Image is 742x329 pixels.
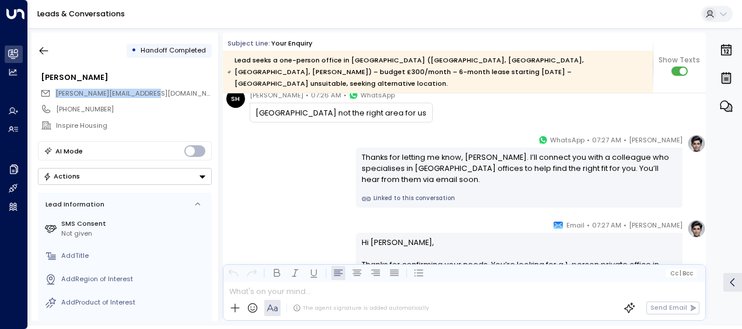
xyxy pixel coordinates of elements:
div: Lead Information [42,199,104,209]
span: • [344,89,346,101]
div: Button group with a nested menu [38,168,212,185]
div: Not given [61,229,208,239]
a: Leads & Conversations [37,9,125,19]
span: • [306,89,309,101]
div: AddRegion of Interest [61,274,208,284]
button: Actions [38,168,212,185]
button: Redo [245,266,259,280]
div: Lead seeks a one-person office in [GEOGRAPHIC_DATA] ([GEOGRAPHIC_DATA], [GEOGRAPHIC_DATA], [GEOGR... [228,54,647,89]
span: Subject Line: [228,38,270,48]
div: [GEOGRAPHIC_DATA] not the right area for us [256,107,426,118]
span: Show Texts [659,55,700,65]
span: • [587,219,590,231]
div: Your enquiry [271,38,313,48]
button: Cc|Bcc [666,269,696,278]
div: • [131,42,136,59]
a: Linked to this conversation [362,194,677,204]
span: 07:27 AM [592,219,621,231]
div: Inspire Housing [56,121,211,131]
div: AddProduct of Interest [61,297,208,307]
div: The agent signature is added automatically [293,304,429,312]
span: Cc Bcc [670,270,693,276]
span: Email [566,219,584,231]
span: | [680,270,681,276]
label: SMS Consent [61,219,208,229]
div: SH [226,89,245,108]
span: [PERSON_NAME] [629,219,682,231]
span: WhatsApp [360,89,395,101]
div: [PHONE_NUMBER] [56,104,211,114]
span: [PERSON_NAME][EMAIL_ADDRESS][DOMAIN_NAME] [55,89,223,98]
span: 07:26 AM [311,89,341,101]
span: • [624,219,626,231]
img: profile-logo.png [687,134,706,153]
span: WhatsApp [550,134,584,146]
img: profile-logo.png [687,219,706,238]
span: [PERSON_NAME] [250,89,303,101]
span: [PERSON_NAME] [629,134,682,146]
div: [PERSON_NAME] [41,72,211,83]
div: AI Mode [55,145,83,157]
div: Thanks for letting me know, [PERSON_NAME]. I’ll connect you with a colleague who specialises in [... [362,152,677,185]
span: sarah@inspirehousing.co.uk [55,89,212,99]
span: • [624,134,626,146]
button: Undo [226,266,240,280]
span: 07:27 AM [592,134,621,146]
span: • [587,134,590,146]
div: AddTitle [61,251,208,261]
div: Actions [43,172,80,180]
span: Handoff Completed [141,45,206,55]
